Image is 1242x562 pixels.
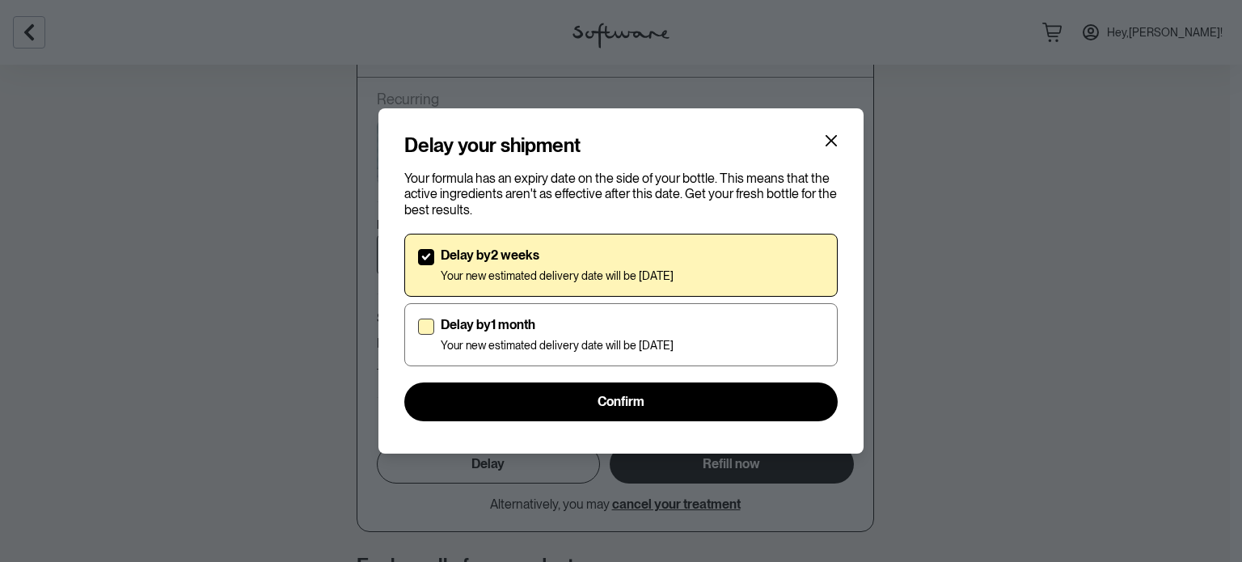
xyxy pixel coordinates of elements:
p: Delay by 1 month [441,317,674,332]
p: Your formula has an expiry date on the side of your bottle. This means that the active ingredient... [404,171,838,218]
p: Your new estimated delivery date will be [DATE] [441,339,674,353]
p: Your new estimated delivery date will be [DATE] [441,269,674,283]
p: Delay by 2 weeks [441,247,674,263]
span: Confirm [598,394,644,409]
h4: Delay your shipment [404,134,581,158]
button: Confirm [404,382,838,421]
button: Close [818,128,844,154]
